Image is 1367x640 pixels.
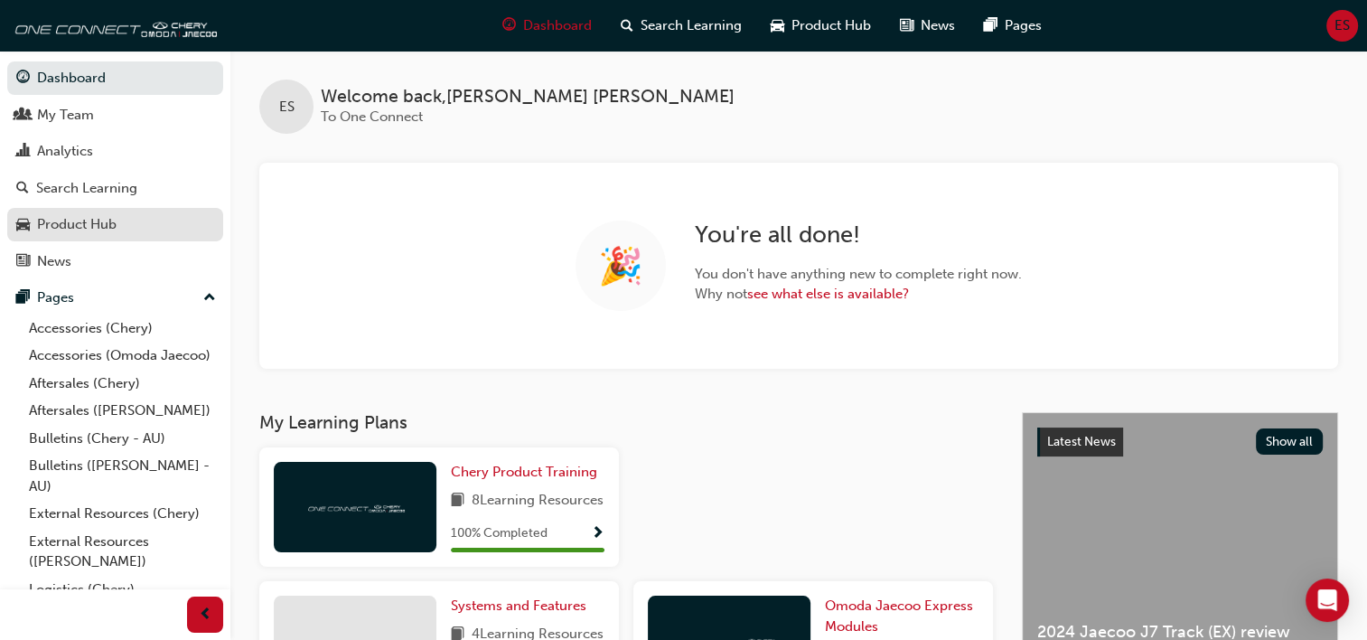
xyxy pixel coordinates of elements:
[451,462,604,483] a: Chery Product Training
[259,412,993,433] h3: My Learning Plans
[7,245,223,278] a: News
[472,490,604,513] span: 8 Learning Resources
[825,598,973,635] span: Omoda Jaecoo Express Modules
[16,254,30,270] span: news-icon
[695,221,1022,249] h2: You ' re all done!
[1334,15,1350,36] span: ES
[7,58,223,281] button: DashboardMy TeamAnalyticsSearch LearningProduct HubNews
[756,7,885,44] a: car-iconProduct Hub
[451,523,548,544] span: 100 % Completed
[36,178,137,199] div: Search Learning
[451,598,586,614] span: Systems and Features
[451,596,594,616] a: Systems and Features
[16,290,30,306] span: pages-icon
[321,87,735,108] span: Welcome back , [PERSON_NAME] [PERSON_NAME]
[7,61,223,95] a: Dashboard
[199,604,212,626] span: prev-icon
[305,498,405,515] img: oneconnect
[22,425,223,453] a: Bulletins (Chery - AU)
[22,500,223,528] a: External Resources (Chery)
[7,172,223,205] a: Search Learning
[502,14,516,37] span: guage-icon
[203,287,216,310] span: up-icon
[1005,15,1042,36] span: Pages
[969,7,1056,44] a: pages-iconPages
[22,576,223,604] a: Logistics (Chery)
[22,397,223,425] a: Aftersales ([PERSON_NAME])
[1306,579,1349,622] div: Open Intercom Messenger
[641,15,742,36] span: Search Learning
[791,15,871,36] span: Product Hub
[1326,10,1358,42] button: ES
[591,526,604,542] span: Show Progress
[22,528,223,576] a: External Resources ([PERSON_NAME])
[279,97,295,118] span: ES
[16,144,30,160] span: chart-icon
[16,108,30,124] span: people-icon
[16,71,30,87] span: guage-icon
[22,342,223,370] a: Accessories (Omoda Jaecoo)
[22,315,223,343] a: Accessories (Chery)
[523,15,592,36] span: Dashboard
[37,287,74,308] div: Pages
[7,281,223,315] button: Pages
[7,135,223,168] a: Analytics
[321,108,423,125] span: To One Connect
[16,181,29,197] span: search-icon
[900,14,913,37] span: news-icon
[9,7,217,43] img: oneconnect
[825,596,978,636] a: Omoda Jaecoo Express Modules
[771,14,784,37] span: car-icon
[885,7,969,44] a: news-iconNews
[591,522,604,545] button: Show Progress
[598,256,643,277] span: 🎉
[22,370,223,398] a: Aftersales (Chery)
[1256,428,1324,455] button: Show all
[606,7,756,44] a: search-iconSearch Learning
[488,7,606,44] a: guage-iconDashboard
[7,208,223,241] a: Product Hub
[37,105,94,126] div: My Team
[16,217,30,233] span: car-icon
[695,264,1022,285] span: You don ' t have anything new to complete right now.
[921,15,955,36] span: News
[984,14,997,37] span: pages-icon
[37,251,71,272] div: News
[7,99,223,132] a: My Team
[747,286,909,302] a: see what else is available?
[22,452,223,500] a: Bulletins ([PERSON_NAME] - AU)
[451,490,464,513] span: book-icon
[621,14,633,37] span: search-icon
[37,214,117,235] div: Product Hub
[37,141,93,162] div: Analytics
[1037,428,1323,456] a: Latest NewsShow all
[1047,434,1116,449] span: Latest News
[451,464,597,480] span: Chery Product Training
[695,284,1022,305] span: Why not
